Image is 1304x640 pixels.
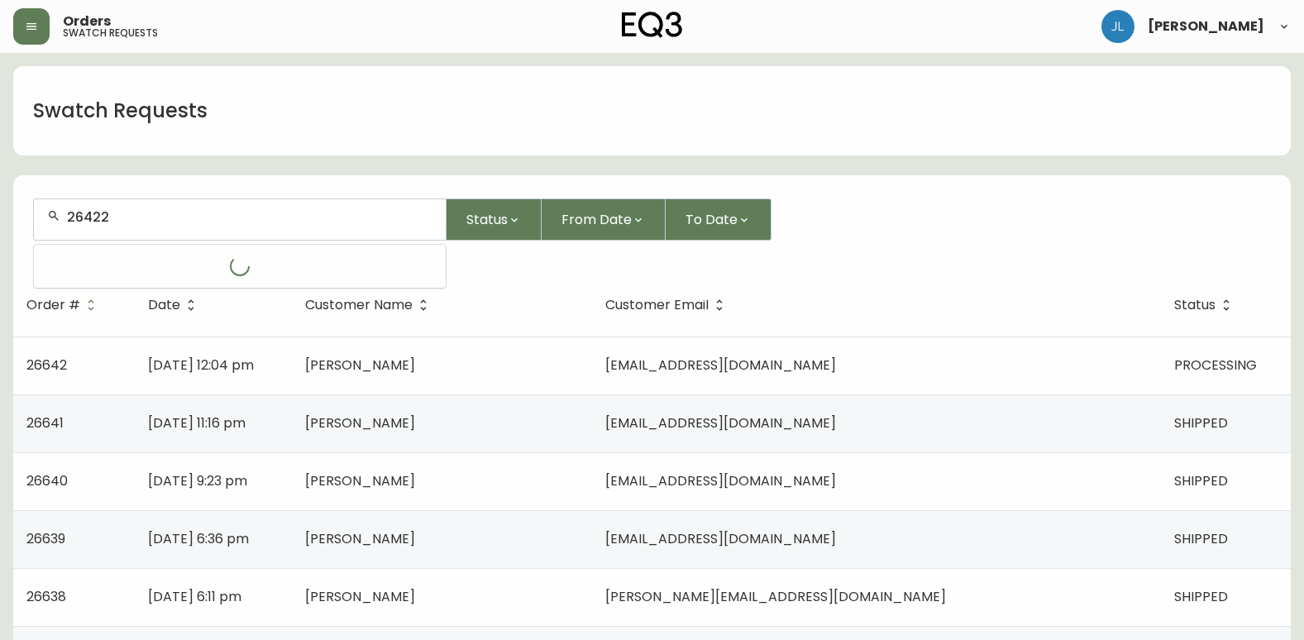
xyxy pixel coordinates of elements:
[605,298,730,313] span: Customer Email
[1174,356,1257,375] span: PROCESSING
[148,471,247,490] span: [DATE] 9:23 pm
[605,413,836,432] span: [EMAIL_ADDRESS][DOMAIN_NAME]
[1174,413,1228,432] span: SHIPPED
[63,28,158,38] h5: swatch requests
[148,587,241,606] span: [DATE] 6:11 pm
[148,529,249,548] span: [DATE] 6:36 pm
[305,587,415,606] span: [PERSON_NAME]
[305,298,434,313] span: Customer Name
[26,298,102,313] span: Order #
[605,529,836,548] span: [EMAIL_ADDRESS][DOMAIN_NAME]
[447,198,542,241] button: Status
[605,587,946,606] span: [PERSON_NAME][EMAIL_ADDRESS][DOMAIN_NAME]
[26,356,67,375] span: 26642
[542,198,666,241] button: From Date
[148,300,180,310] span: Date
[305,356,415,375] span: [PERSON_NAME]
[605,471,836,490] span: [EMAIL_ADDRESS][DOMAIN_NAME]
[1174,298,1237,313] span: Status
[148,356,254,375] span: [DATE] 12:04 pm
[26,413,64,432] span: 26641
[466,209,508,230] span: Status
[26,471,68,490] span: 26640
[148,298,202,313] span: Date
[26,300,80,310] span: Order #
[305,471,415,490] span: [PERSON_NAME]
[1174,529,1228,548] span: SHIPPED
[305,300,413,310] span: Customer Name
[605,356,836,375] span: [EMAIL_ADDRESS][DOMAIN_NAME]
[26,529,65,548] span: 26639
[1174,471,1228,490] span: SHIPPED
[1174,587,1228,606] span: SHIPPED
[1101,10,1134,43] img: 1c9c23e2a847dab86f8017579b61559c
[26,587,66,606] span: 26638
[666,198,771,241] button: To Date
[622,12,683,38] img: logo
[685,209,738,230] span: To Date
[1148,20,1264,33] span: [PERSON_NAME]
[305,529,415,548] span: [PERSON_NAME]
[148,413,246,432] span: [DATE] 11:16 pm
[305,413,415,432] span: [PERSON_NAME]
[1174,300,1216,310] span: Status
[67,209,432,225] input: Search
[561,209,632,230] span: From Date
[605,300,709,310] span: Customer Email
[33,97,208,125] h1: Swatch Requests
[63,15,111,28] span: Orders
